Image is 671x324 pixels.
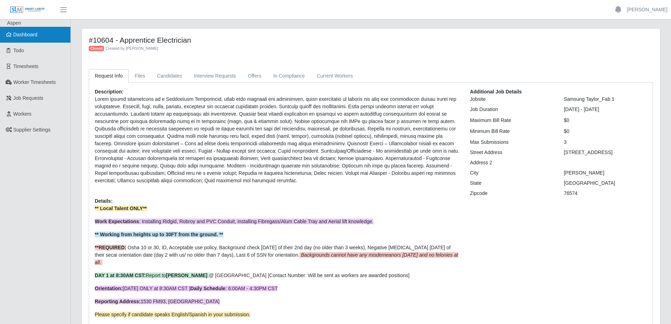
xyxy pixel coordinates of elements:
span: Todo [13,48,24,53]
span: Closed [89,46,104,51]
strong: Work Expectations [95,219,139,224]
div: Samsung Taylor_Fab 1 [559,96,652,103]
strong: Reporting Address: [95,299,141,304]
span: Job Requests [13,95,44,101]
img: SLM Logo [10,6,45,14]
span: [DATE] ONLY at 8:30AM CST | : 6:00AM - 4:30PM CST [95,286,278,291]
div: City [465,169,558,177]
a: In Compliance [267,69,311,83]
div: Jobsite [465,96,558,103]
strong: [PERSON_NAME] [166,273,207,278]
div: 3 [559,139,652,146]
b: Additional Job Details [470,89,522,94]
p: Lorem ipsumd sitametcons ad e Seddoeiusm Temporincid, utlab etdo magnaali eni adminimven, quisn e... [95,96,459,184]
a: Request Info [89,69,129,83]
div: Minimum Bill Rate [465,128,558,135]
b: Details: [95,198,113,204]
span: Worker Timesheets [13,79,56,85]
strong: DAY 1 at 8:30AM CST: [95,273,146,278]
b: Description: [95,89,124,94]
strong: Orientation: [95,286,123,291]
span: Supplier Settings [13,127,51,133]
a: [PERSON_NAME] [627,6,667,13]
div: $0 [559,117,652,124]
div: Job Duration [465,106,558,113]
strong: ** Working from heights up to 30FT from the ground. ** [95,232,223,237]
div: Zipcode [465,190,558,197]
a: Candidates [151,69,188,83]
div: State [465,179,558,187]
span: Dashboard [13,32,38,37]
span: 1530 FM93, [GEOGRAPHIC_DATA] [95,299,219,304]
strong: **REQUIRED: [95,245,126,250]
span: Created by [PERSON_NAME] [105,46,158,50]
div: [DATE] - [DATE] [559,106,652,113]
div: [PERSON_NAME] [559,169,652,177]
a: Files [129,69,151,83]
a: Offers [242,69,267,83]
h4: #10604 - Apprentice Electrician [89,36,509,44]
strong: Daily Schedule [190,286,225,291]
a: Interview Requests [188,69,242,83]
div: Maximum Bill Rate [465,117,558,124]
span: Timesheets [13,63,39,69]
a: Current Workers [311,69,359,83]
div: Address 2 [465,159,558,166]
span: : Installing Ridgid, Robroy and PVC Conduit, installing Fibregass/Alum Cable Tray and Aerial lift... [95,219,373,224]
div: 76574 [559,190,652,197]
span: Workers [13,111,32,117]
span: Please specify if candidate speaks English/Spanish in your submission. [95,312,250,317]
div: Street Address [465,149,558,156]
div: [STREET_ADDRESS] [559,149,652,156]
div: $0 [559,128,652,135]
span: Report to [95,273,209,278]
strong: ** Local Talent ONLY** [95,206,147,211]
span: Osha 10 or 30, ID, Acceptable use policy, Background check [DATE] of their 2nd day (no older than... [95,245,458,265]
p: @ [GEOGRAPHIC_DATA] [Contact Number: Will be sent as workers are awarded positions] [95,272,459,279]
span: Aspen [7,20,21,26]
div: Max Submissions [465,139,558,146]
em: Backgrounds cannot have any misdemeanors [DATE] and no felonies at all. [95,252,458,265]
div: [GEOGRAPHIC_DATA] [559,179,652,187]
